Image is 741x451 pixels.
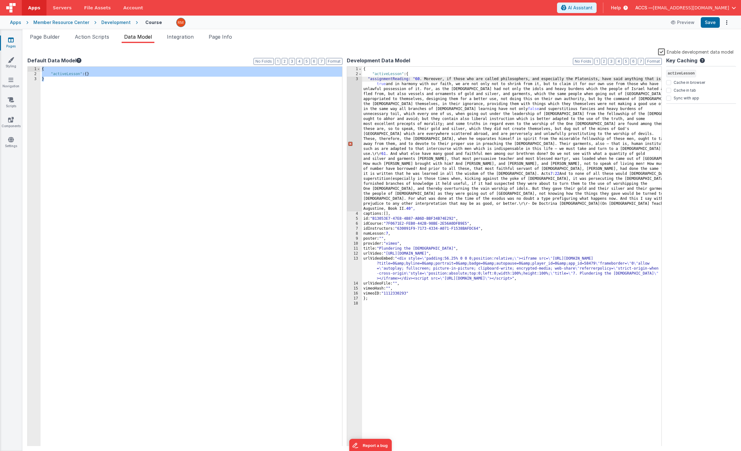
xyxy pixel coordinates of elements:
button: 5 [623,58,629,65]
div: 13 [347,256,362,281]
span: Development Data Model [347,57,410,64]
button: 6 [630,58,637,65]
button: No Folds [573,58,593,65]
button: 1 [275,58,280,65]
span: Apps [28,5,40,11]
span: Action Scripts [75,34,109,40]
span: Servers [53,5,71,11]
label: Cache in tab [674,87,696,93]
div: 1 [28,67,41,72]
div: 17 [347,296,362,301]
button: 5 [304,58,310,65]
div: 15 [347,286,362,291]
span: Integration [167,34,194,40]
div: 16 [347,291,362,296]
span: [EMAIL_ADDRESS][DOMAIN_NAME] [653,5,729,11]
button: Save [701,17,720,28]
div: Apps [10,19,21,26]
span: File Assets [84,5,111,11]
h4: Course [145,20,162,25]
span: Data Model [124,34,152,40]
h4: Key Caching [666,58,697,64]
label: Sync with app [674,94,699,101]
label: Enable development data model [658,48,734,55]
div: 10 [347,241,362,246]
img: 1e10b08f9103151d1000344c2f9be56b [177,18,185,27]
div: 2 [347,72,362,77]
button: Format [326,58,342,65]
span: ACCS — [635,5,653,11]
div: Member Resource Center [33,19,89,26]
span: Help [611,5,621,11]
button: AI Assistant [557,2,597,13]
div: 7 [347,226,362,231]
label: Cache in browser [674,79,705,85]
div: 3 [28,77,41,82]
div: 3 [347,77,362,211]
button: 7 [638,58,644,65]
button: No Folds [254,58,274,65]
div: 18 [347,301,362,306]
div: 14 [347,281,362,286]
button: 6 [311,58,317,65]
span: Page Builder [30,34,60,40]
button: Default Data Model [27,57,81,64]
button: 4 [616,58,622,65]
div: 1 [347,67,362,72]
button: 2 [601,58,607,65]
div: Development [101,19,131,26]
button: 7 [318,58,325,65]
div: 4 [347,211,362,216]
div: 12 [347,251,362,256]
button: 4 [296,58,303,65]
span: AI Assistant [568,5,593,11]
span: activeLesson [666,70,696,77]
div: 5 [347,216,362,221]
button: Format [645,58,662,65]
button: 1 [594,58,600,65]
div: 8 [347,231,362,236]
button: Preview [667,17,698,27]
button: 3 [289,58,295,65]
button: 3 [608,58,614,65]
div: 9 [347,236,362,241]
span: Page Info [209,34,232,40]
div: 6 [347,221,362,226]
div: 11 [347,246,362,251]
button: Options [722,18,731,27]
button: 2 [282,58,288,65]
button: ACCS — [EMAIL_ADDRESS][DOMAIN_NAME] [635,5,736,11]
div: 2 [28,72,41,77]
